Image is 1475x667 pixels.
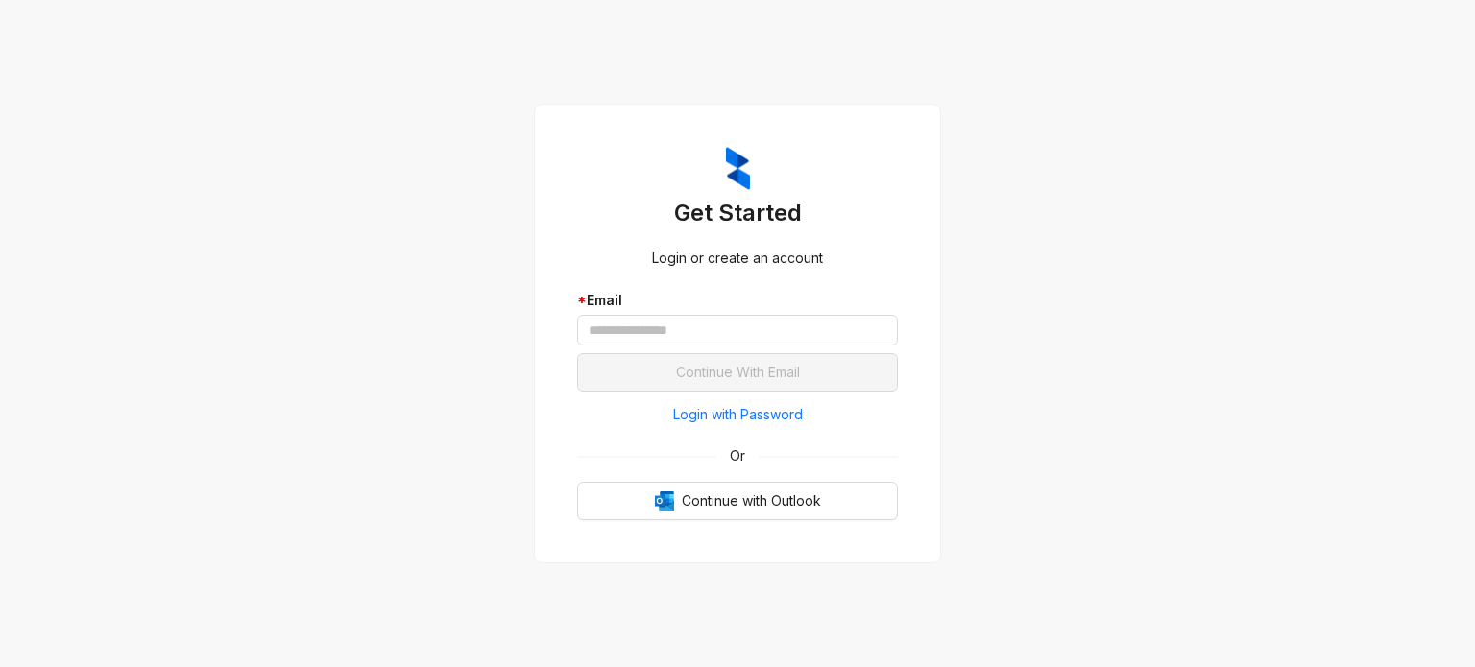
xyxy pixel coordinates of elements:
button: OutlookContinue with Outlook [577,482,898,520]
img: Outlook [655,491,674,511]
span: Login with Password [673,404,803,425]
div: Login or create an account [577,248,898,269]
span: Or [716,445,759,466]
img: ZumaIcon [726,147,750,191]
span: Continue with Outlook [682,490,821,512]
h3: Get Started [577,198,898,228]
button: Continue With Email [577,353,898,392]
div: Email [577,290,898,311]
button: Login with Password [577,399,898,430]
